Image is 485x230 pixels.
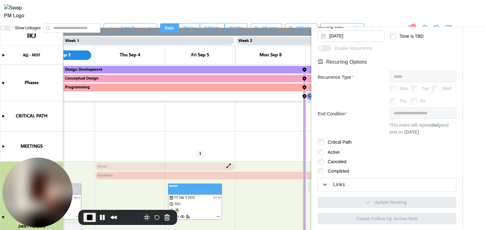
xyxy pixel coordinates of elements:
[396,33,424,39] label: Time is TBD
[431,123,441,128] strong: daily
[261,24,277,32] span: All Lanes
[324,158,346,165] label: Canceled
[333,181,345,189] div: Links
[11,26,40,31] span: Show Linkages
[229,24,243,32] span: Months
[404,129,419,135] strong: [DATE]
[432,24,441,32] button: Refresh Grid
[4,4,30,20] img: Swap PM Logo
[417,98,426,104] label: Fri
[396,98,407,104] label: Thu
[296,24,312,32] span: All Teams
[179,23,200,33] button: Weeks
[318,31,385,42] button: Sep 5, 2025
[331,45,373,51] span: Enable Recurrence
[444,24,453,32] button: Close Drawer
[325,24,360,32] span: Your Calendar URL
[160,23,179,33] button: Days
[318,178,456,191] button: Links
[324,139,351,145] label: Critical Path
[318,59,323,64] img: Logo
[225,23,248,33] button: Months
[326,58,367,66] div: Recurring Options
[251,23,282,33] button: AllLanes
[410,24,416,29] div: 1
[320,23,364,33] button: Your Calendar URL
[165,24,174,32] span: Days
[120,24,139,32] span: Jump To...
[318,74,385,81] div: Recurrence Type
[379,24,396,32] span: Overview
[368,23,401,33] a: Overview
[418,85,429,92] label: Tue
[200,23,225,33] button: 6 Weeks
[390,122,457,135] div: This event will repeat and end on
[205,24,220,32] span: 6 Weeks
[420,24,429,32] a: View Project
[183,24,195,32] span: Weeks
[285,23,317,33] button: AllTeams
[404,23,415,33] a: Notifications
[318,111,385,118] div: End Condition
[324,149,340,155] label: Active
[438,85,451,92] label: Wed
[318,23,346,30] label: Meeting Date
[324,168,349,174] label: Completed
[117,23,143,33] button: Jump To...
[396,85,408,92] label: Mon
